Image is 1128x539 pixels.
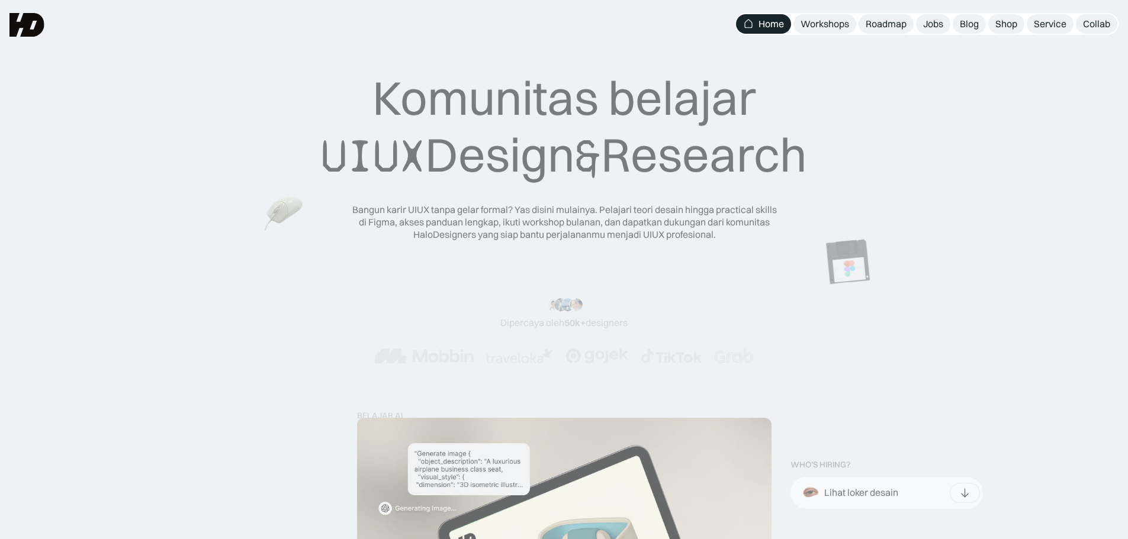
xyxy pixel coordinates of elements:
[1027,14,1074,34] a: Service
[321,128,425,185] span: UIUX
[866,18,907,30] div: Roadmap
[859,14,914,34] a: Roadmap
[824,487,898,499] div: Lihat loker desain
[351,204,777,240] div: Bangun karir UIUX tanpa gelar formal? Yas disini mulainya. Pelajari teori desain hingga practical...
[575,128,601,185] span: &
[960,18,979,30] div: Blog
[793,14,856,34] a: Workshops
[1034,18,1066,30] div: Service
[916,14,950,34] a: Jobs
[923,18,943,30] div: Jobs
[736,14,791,34] a: Home
[801,18,849,30] div: Workshops
[357,411,403,421] div: belajar ai
[500,317,628,329] div: Dipercaya oleh designers
[988,14,1024,34] a: Shop
[953,14,986,34] a: Blog
[995,18,1017,30] div: Shop
[1076,14,1117,34] a: Collab
[1083,18,1110,30] div: Collab
[790,460,850,470] div: WHO’S HIRING?
[759,18,784,30] div: Home
[564,317,586,328] span: 50k+
[321,69,807,185] div: Komunitas belajar Design Research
